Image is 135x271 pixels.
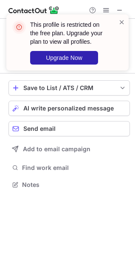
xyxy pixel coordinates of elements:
[8,179,130,191] button: Notes
[8,121,130,136] button: Send email
[23,105,114,112] span: AI write personalized message
[23,125,56,132] span: Send email
[8,141,130,157] button: Add to email campaign
[30,51,98,65] button: Upgrade Now
[8,80,130,96] button: save-profile-one-click
[30,20,108,46] header: This profile is restricted on the free plan. Upgrade your plan to view all profiles.
[12,20,26,34] img: error
[46,54,82,61] span: Upgrade Now
[22,164,127,172] span: Find work email
[8,162,130,174] button: Find work email
[22,181,127,189] span: Notes
[23,146,90,152] span: Add to email campaign
[8,101,130,116] button: AI write personalized message
[8,5,59,15] img: ContactOut v5.3.10
[23,85,115,91] div: Save to List / ATS / CRM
